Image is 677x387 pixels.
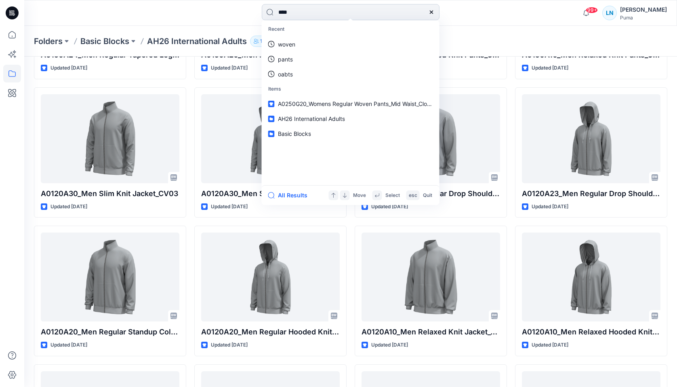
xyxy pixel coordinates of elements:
p: A0120A20_Men Regular Standup Collar Knit Jacket_CV03 [41,326,179,338]
p: Updated [DATE] [371,203,408,211]
a: A0120A30_Men Slim Knit Jacket_CV03 [41,94,179,183]
button: All Results [268,190,313,200]
p: Updated [DATE] [211,341,248,349]
a: woven [263,37,438,52]
p: A0120A10_Men Relaxed Hooded Knit Jacket_CV01 [522,326,660,338]
p: woven [278,40,295,49]
p: Updated [DATE] [50,203,87,211]
span: Basic Blocks [278,130,311,137]
p: A0120A23_Men Regular Drop Shoulder Hooded Knit Jacket_CV01 [522,188,660,199]
p: Updated [DATE] [50,64,87,72]
a: A0120A23_Men Regular Drop Shoulder Hooded Knit Jacket_CV01 [522,94,660,183]
div: [PERSON_NAME] [620,5,667,15]
div: Puma [620,15,667,21]
p: A0120A30_Men Slim Hooded Knit Jacket_CV01 [201,188,340,199]
a: Basic Blocks [263,126,438,141]
a: oabts [263,67,438,82]
p: Items [263,82,438,97]
a: A0250G20_Womens Regular Woven Pants_Mid Waist_Closed Cuff_CV01 [263,96,438,111]
a: Basic Blocks [80,36,129,47]
p: Updated [DATE] [211,203,248,211]
a: A0120A30_Men Slim Hooded Knit Jacket_CV01 [201,94,340,183]
p: Select [385,191,400,200]
p: Quit [423,191,432,200]
p: Updated [DATE] [532,203,568,211]
p: 169 [260,37,269,46]
a: pants [263,52,438,67]
p: esc [409,191,417,200]
p: oabts [278,70,293,78]
p: Updated [DATE] [532,64,568,72]
p: Move [353,191,366,200]
p: A0120A30_Men Slim Knit Jacket_CV03 [41,188,179,199]
a: AH26 International Adults [263,111,438,126]
a: A0120A10_Men Relaxed Knit Jacket_CV03 [362,233,500,321]
a: A0120A20_Men Regular Hooded Knit Jacket_CV01 [201,233,340,321]
a: A0120A10_Men Relaxed Hooded Knit Jacket_CV01 [522,233,660,321]
p: Updated [DATE] [50,341,87,349]
p: pants [278,55,293,63]
a: Folders [34,36,63,47]
span: A0250G20_Womens Regular Woven Pants_Mid Waist_Closed Cuff_CV01 [278,100,466,107]
a: A0120A20_Men Regular Standup Collar Knit Jacket_CV03 [41,233,179,321]
p: Updated [DATE] [532,341,568,349]
span: 99+ [586,7,598,13]
p: Recent [263,22,438,37]
p: A0120A10_Men Relaxed Knit Jacket_CV03 [362,326,500,338]
p: Updated [DATE] [211,64,248,72]
button: 169 [250,36,279,47]
span: AH26 International Adults [278,115,345,122]
div: LN [602,6,617,20]
p: A0120A20_Men Regular Hooded Knit Jacket_CV01 [201,326,340,338]
p: Updated [DATE] [371,341,408,349]
p: AH26 International Adults [147,36,247,47]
